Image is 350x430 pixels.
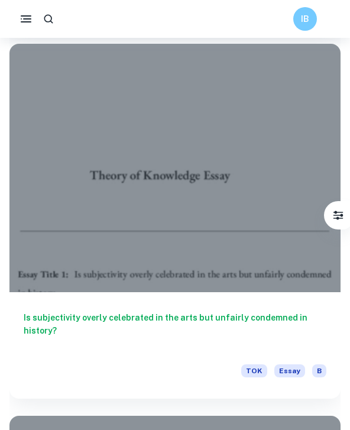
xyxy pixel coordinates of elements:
span: Essay [274,364,305,377]
a: Is subjectivity overly celebrated in the arts but unfairly condemned in history?TOKEssayB [9,47,341,402]
span: TOK [241,364,267,377]
button: IB [293,7,317,31]
h6: Is subjectivity overly celebrated in the arts but unfairly condemned in history? [24,311,326,350]
button: Filter [326,203,350,227]
h6: IB [299,12,312,25]
span: B [312,364,326,377]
